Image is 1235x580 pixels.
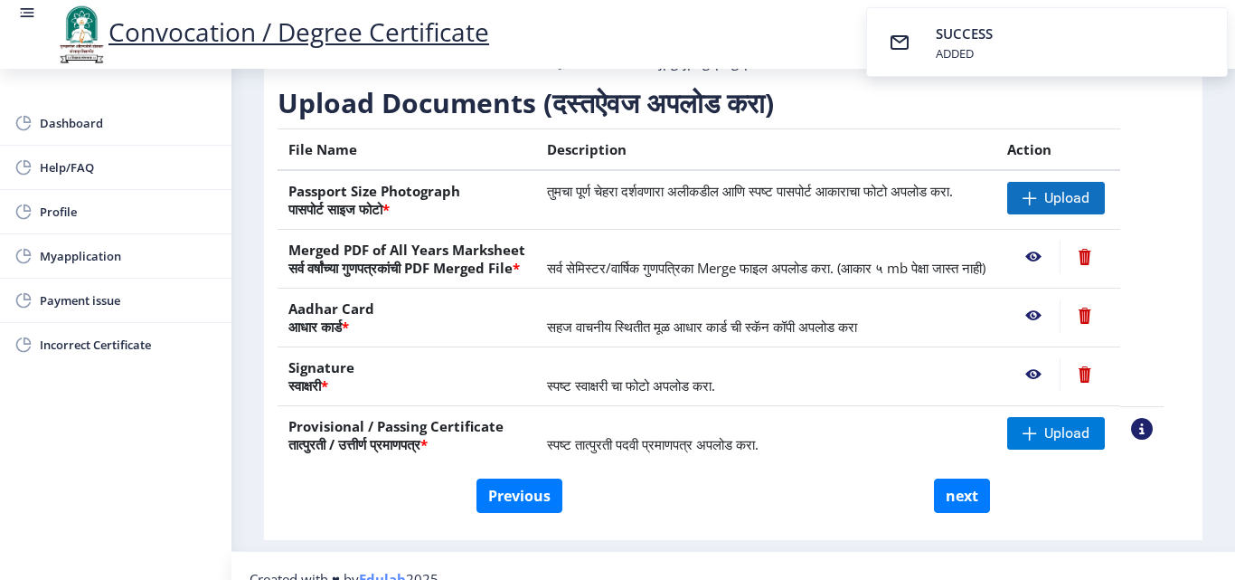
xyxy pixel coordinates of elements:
[1007,300,1060,332] nb-action: View File
[934,479,990,513] button: next
[278,170,536,230] th: Passport Size Photograph पासपोर्ट साइज फोटो
[996,129,1120,171] th: Action
[278,347,536,406] th: Signature स्वाक्षरी
[936,24,993,43] span: SUCCESS
[1007,358,1060,391] nb-action: View File
[476,479,562,513] button: Previous
[278,406,536,465] th: Provisional / Passing Certificate तात्पुरती / उत्तीर्ण प्रमाणपत्र
[1044,189,1089,207] span: Upload
[40,334,217,356] span: Incorrect Certificate
[40,201,217,223] span: Profile
[40,112,217,134] span: Dashboard
[547,318,857,336] span: सहज वाचनीय स्थितीत मूळ आधार कार्ड ची स्कॅन कॉपी अपलोड करा
[54,14,489,49] a: Convocation / Degree Certificate
[40,157,217,178] span: Help/FAQ
[278,85,1164,121] h3: Upload Documents (दस्तऐवज अपलोड करा)
[54,4,108,65] img: logo
[1060,300,1109,332] nb-action: Delete File
[936,45,996,62] div: ADDED
[547,259,985,277] span: सर्व सेमिस्टर/वार्षिक गुणपत्रिका Merge फाइल अपलोड करा. (आकार ५ mb पेक्षा जास्त नाही)
[547,435,759,453] span: स्पष्ट तात्पुरती पदवी प्रमाणपत्र अपलोड करा.
[1044,424,1089,442] span: Upload
[40,245,217,267] span: Myapplication
[278,289,536,347] th: Aadhar Card आधार कार्ड
[278,129,536,171] th: File Name
[1131,418,1153,440] nb-action: View Sample PDC
[278,230,536,289] th: Merged PDF of All Years Marksheet सर्व वर्षांच्या गुणपत्रकांची PDF Merged File
[1060,241,1109,273] nb-action: Delete File
[40,290,217,311] span: Payment issue
[536,129,996,171] th: Description
[536,170,996,230] td: तुमचा पूर्ण चेहरा दर्शवणारा अलीकडील आणि स्पष्ट पासपोर्ट आकाराचा फोटो अपलोड करा.
[1060,358,1109,391] nb-action: Delete File
[1007,241,1060,273] nb-action: View File
[547,376,715,395] span: स्पष्ट स्वाक्षरी चा फोटो अपलोड करा.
